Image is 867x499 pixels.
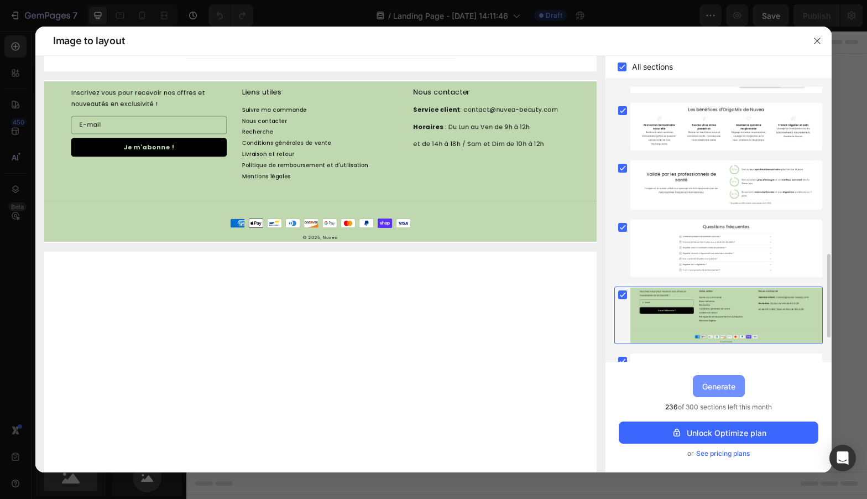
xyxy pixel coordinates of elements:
[671,427,766,439] div: Unlock Optimize plan
[343,259,421,281] button: Add elements
[829,445,856,471] div: Open Intercom Messenger
[632,60,673,74] span: All sections
[619,422,818,444] button: Unlock Optimize plan
[693,375,745,397] button: Generate
[274,237,408,250] div: Start with Sections from sidebar
[696,448,750,459] span: See pricing plans
[260,259,336,281] button: Add sections
[266,321,415,330] div: Start with Generating from URL or image
[702,381,735,392] div: Generate
[619,448,818,459] div: or
[665,402,772,413] span: of 300 sections left this month
[665,403,678,411] span: 236
[53,34,124,48] span: Image to layout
